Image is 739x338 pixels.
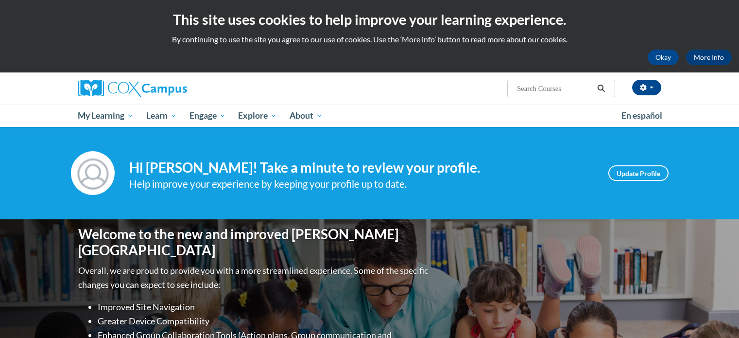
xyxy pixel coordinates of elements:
div: Help improve your experience by keeping your profile up to date. [129,176,594,192]
a: Engage [183,105,232,127]
li: Greater Device Compatibility [98,314,430,328]
img: Profile Image [71,151,115,195]
span: En español [621,110,662,121]
input: Search Courses [516,83,594,94]
span: Explore [238,110,277,122]
span: About [290,110,323,122]
li: Improved Site Navigation [98,300,430,314]
a: More Info [686,50,732,65]
a: Learn [140,105,183,127]
button: Okay [648,50,679,65]
a: En español [615,106,669,126]
a: Cox Campus [78,80,263,97]
button: Search [594,83,608,94]
a: Explore [232,105,283,127]
h2: This site uses cookies to help improve your learning experience. [7,10,732,29]
img: Cox Campus [78,80,187,97]
span: Learn [146,110,177,122]
a: About [283,105,329,127]
button: Account Settings [632,80,661,95]
div: Main menu [64,105,676,127]
iframe: Button to launch messaging window [700,299,731,330]
a: Update Profile [608,165,669,181]
h1: Welcome to the new and improved [PERSON_NAME][GEOGRAPHIC_DATA] [78,226,430,259]
p: Overall, we are proud to provide you with a more streamlined experience. Some of the specific cha... [78,264,430,292]
span: Engage [189,110,226,122]
a: My Learning [72,105,140,127]
p: By continuing to use the site you agree to our use of cookies. Use the ‘More info’ button to read... [7,34,732,45]
h4: Hi [PERSON_NAME]! Take a minute to review your profile. [129,160,594,176]
span: My Learning [78,110,134,122]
